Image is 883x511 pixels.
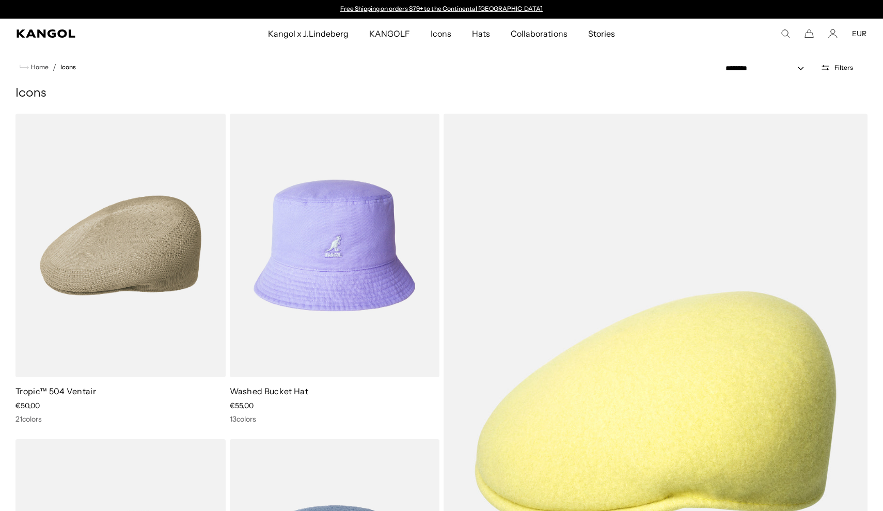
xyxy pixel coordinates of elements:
a: Kangol x J.Lindeberg [258,19,359,49]
span: Hats [472,19,490,49]
div: 21 colors [15,414,226,424]
div: 13 colors [230,414,440,424]
a: Icons [420,19,462,49]
slideshow-component: Announcement bar [335,5,548,13]
a: Stories [578,19,625,49]
div: 1 of 2 [335,5,548,13]
span: Filters [834,64,853,71]
img: Tropic™ 504 Ventair [15,114,226,377]
span: €55,00 [230,401,254,410]
a: Tropic™ 504 Ventair [15,386,96,396]
button: EUR [852,29,866,38]
a: Washed Bucket Hat [230,386,308,396]
div: Announcement [335,5,548,13]
span: Kangol x J.Lindeberg [268,19,349,49]
select: Sort by: Featured [721,63,814,74]
a: Icons [60,64,76,71]
span: KANGOLF [369,19,410,49]
span: Icons [431,19,451,49]
a: Free Shipping on orders $79+ to the Continental [GEOGRAPHIC_DATA] [340,5,543,12]
a: Kangol [17,29,177,38]
a: Home [20,63,49,72]
span: Collaborations [511,19,567,49]
span: Home [29,64,49,71]
button: Open filters [814,63,859,72]
h1: Icons [15,86,868,101]
a: Hats [462,19,500,49]
span: Stories [588,19,615,49]
summary: Search here [781,29,790,38]
a: Collaborations [500,19,577,49]
a: Account [828,29,838,38]
a: KANGOLF [359,19,420,49]
img: Washed Bucket Hat [230,114,440,377]
button: Cart [805,29,814,38]
li: / [49,61,56,73]
span: €50,00 [15,401,40,410]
